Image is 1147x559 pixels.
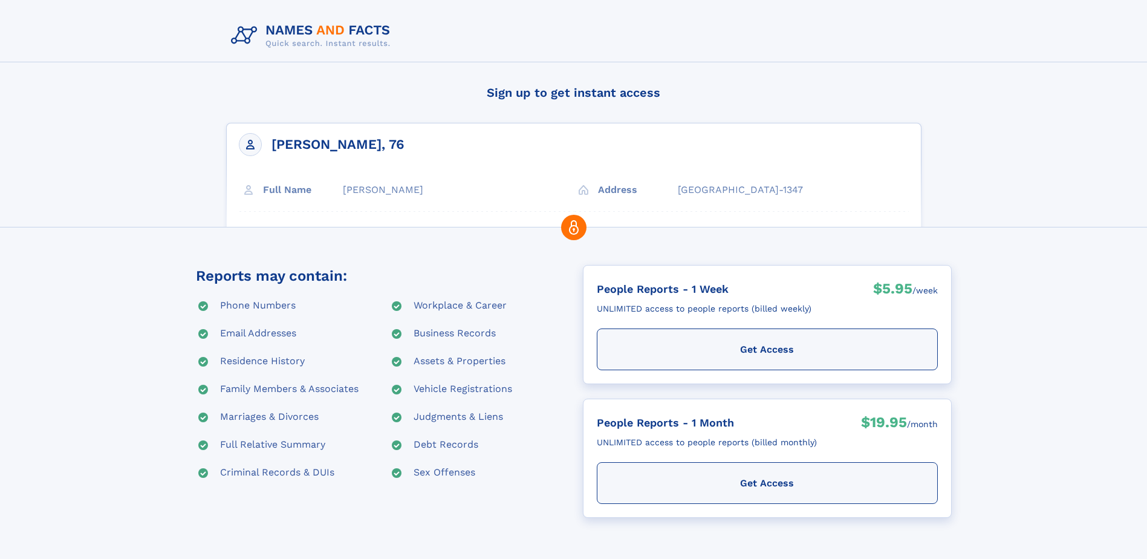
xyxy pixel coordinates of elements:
div: People Reports - 1 Week [597,279,811,299]
div: UNLIMITED access to people reports (billed weekly) [597,299,811,319]
div: Workplace & Career [414,299,507,313]
div: Reports may contain: [196,265,347,287]
div: Email Addresses [220,327,296,341]
div: Phone Numbers [220,299,296,313]
div: Get Access [597,462,938,504]
h4: Sign up to get instant access [226,74,921,111]
div: /month [907,413,938,436]
div: $19.95 [861,413,907,436]
div: Judgments & Liens [414,410,503,425]
div: UNLIMITED access to people reports (billed monthly) [597,433,817,453]
div: Debt Records [414,438,478,453]
img: Logo Names and Facts [226,19,400,52]
div: Family Members & Associates [220,382,359,397]
div: Business Records [414,327,496,341]
div: Marriages & Divorces [220,410,319,425]
div: Sex Offenses [414,466,475,480]
div: $5.95 [873,279,912,302]
div: Criminal Records & DUIs [220,466,334,480]
div: Get Access [597,329,938,370]
div: Full Relative Summary [220,438,325,453]
div: People Reports - 1 Month [597,413,817,433]
div: /week [912,279,938,302]
div: Residence History [220,355,305,369]
div: Vehicle Registrations [414,382,512,397]
div: Assets & Properties [414,355,505,369]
